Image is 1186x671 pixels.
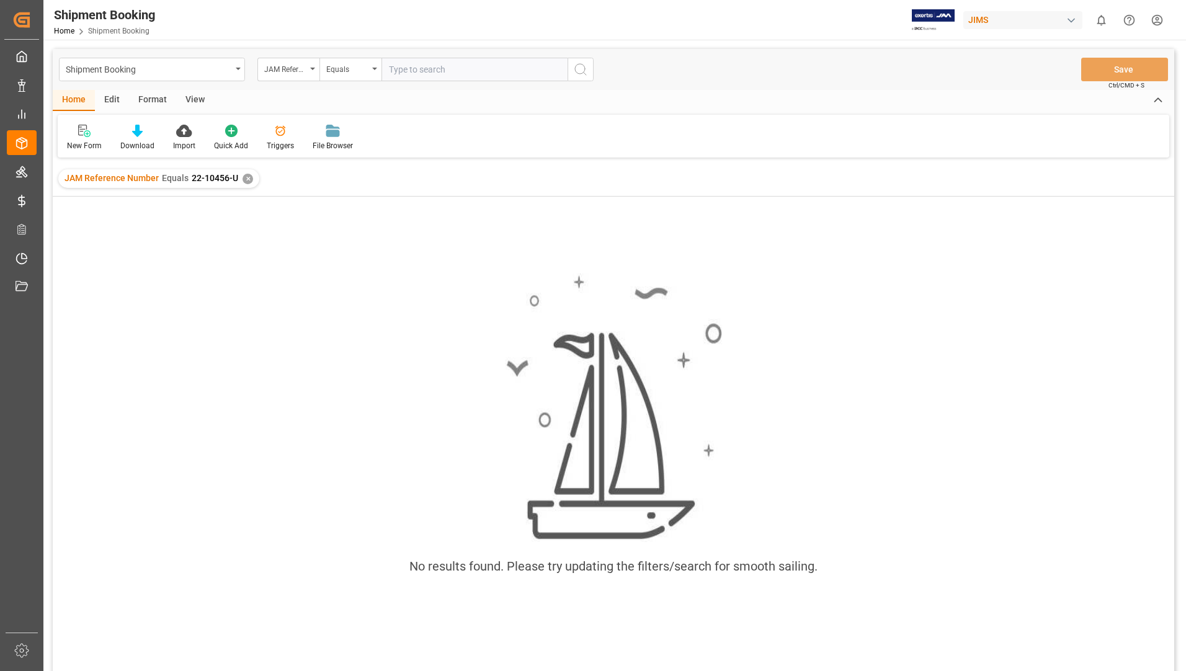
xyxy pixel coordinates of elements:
[1081,58,1168,81] button: Save
[173,140,195,151] div: Import
[409,557,818,575] div: No results found. Please try updating the filters/search for smooth sailing.
[54,6,155,24] div: Shipment Booking
[65,173,159,183] span: JAM Reference Number
[176,90,214,111] div: View
[963,8,1087,32] button: JIMS
[264,61,306,75] div: JAM Reference Number
[1108,81,1144,90] span: Ctrl/CMD + S
[1087,6,1115,34] button: show 0 new notifications
[267,140,294,151] div: Triggers
[243,174,253,184] div: ✕
[53,90,95,111] div: Home
[381,58,568,81] input: Type to search
[1115,6,1143,34] button: Help Center
[162,173,189,183] span: Equals
[963,11,1082,29] div: JIMS
[214,140,248,151] div: Quick Add
[192,173,238,183] span: 22-10456-U
[54,27,74,35] a: Home
[95,90,129,111] div: Edit
[120,140,154,151] div: Download
[67,140,102,151] div: New Form
[257,58,319,81] button: open menu
[912,9,955,31] img: Exertis%20JAM%20-%20Email%20Logo.jpg_1722504956.jpg
[66,61,231,76] div: Shipment Booking
[326,61,368,75] div: Equals
[505,273,722,542] img: smooth_sailing.jpeg
[59,58,245,81] button: open menu
[129,90,176,111] div: Format
[313,140,353,151] div: File Browser
[319,58,381,81] button: open menu
[568,58,594,81] button: search button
